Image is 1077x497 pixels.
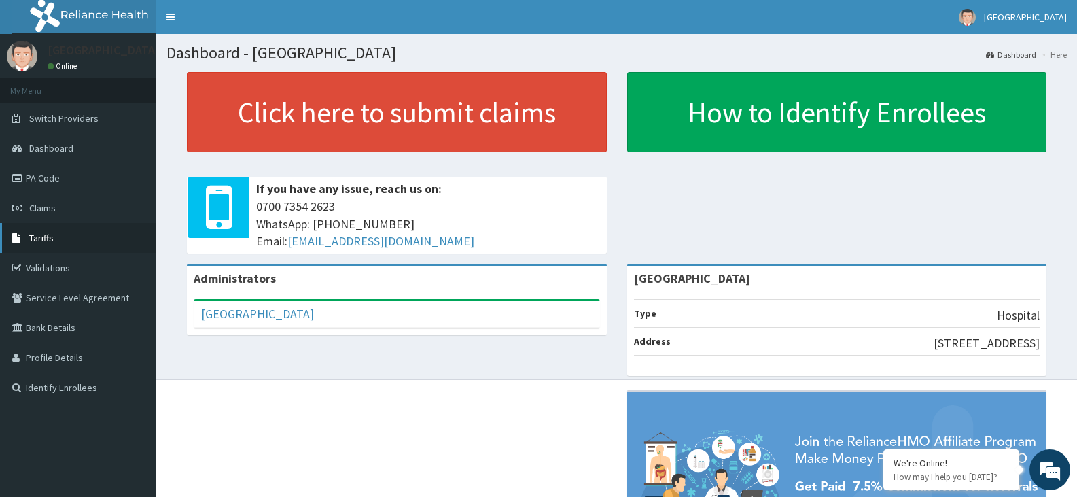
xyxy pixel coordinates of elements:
a: How to Identify Enrollees [627,72,1047,152]
span: [GEOGRAPHIC_DATA] [984,11,1067,23]
img: User Image [7,41,37,71]
a: Dashboard [986,49,1036,61]
a: Online [48,61,80,71]
a: Click here to submit claims [187,72,607,152]
p: [STREET_ADDRESS] [934,335,1040,352]
b: Type [634,307,656,320]
span: Switch Providers [29,112,99,124]
span: Dashboard [29,142,73,154]
strong: [GEOGRAPHIC_DATA] [634,271,750,286]
p: [GEOGRAPHIC_DATA] [48,44,160,56]
span: Tariffs [29,232,54,244]
span: We're online! [79,157,188,294]
img: d_794563401_company_1708531726252_794563401 [25,68,55,102]
span: 0700 7354 2623 WhatsApp: [PHONE_NUMBER] Email: [256,198,600,250]
div: We're Online! [894,457,1009,469]
textarea: Type your message and hit 'Enter' [7,343,259,390]
span: Claims [29,202,56,214]
div: Minimize live chat window [223,7,255,39]
li: Here [1038,49,1067,61]
a: [GEOGRAPHIC_DATA] [201,306,314,322]
b: If you have any issue, reach us on: [256,181,442,196]
div: Chat with us now [71,76,228,94]
b: Administrators [194,271,276,286]
img: User Image [959,9,976,26]
p: How may I help you today? [894,471,1009,483]
a: [EMAIL_ADDRESS][DOMAIN_NAME] [287,233,474,249]
h1: Dashboard - [GEOGRAPHIC_DATA] [166,44,1067,62]
b: Address [634,335,671,347]
p: Hospital [997,307,1040,324]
